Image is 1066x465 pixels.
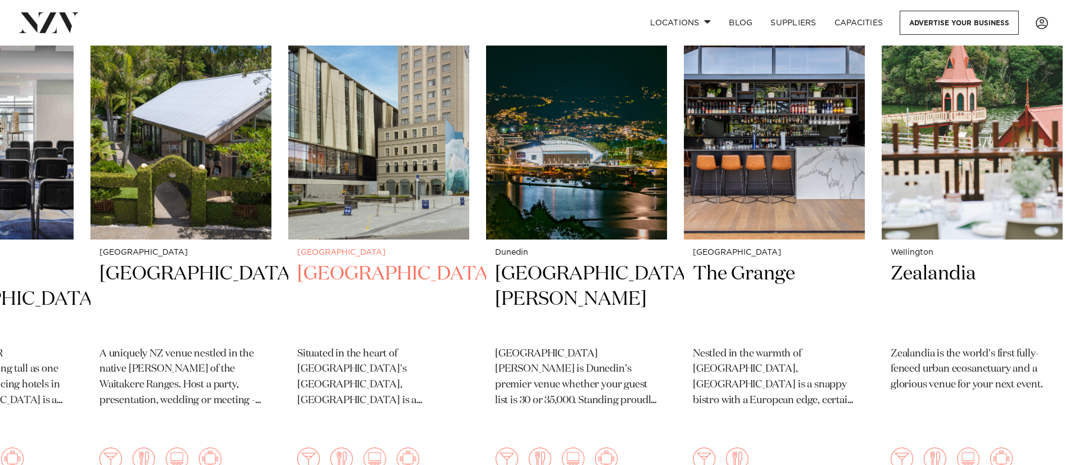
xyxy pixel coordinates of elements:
[891,249,1054,257] small: Wellington
[761,11,825,35] a: SUPPLIERS
[693,249,856,257] small: [GEOGRAPHIC_DATA]
[641,11,720,35] a: Locations
[99,346,262,409] p: A uniquely NZ venue nestled in the native [PERSON_NAME] of the Waitakere Ranges. Host a party, pr...
[297,249,460,257] small: [GEOGRAPHIC_DATA]
[891,346,1054,394] p: Zealandia is the world's first fully-fenced urban ecosanctuary and a glorious venue for your next...
[495,261,658,337] h2: [GEOGRAPHIC_DATA][PERSON_NAME]
[900,11,1019,35] a: Advertise your business
[693,346,856,409] p: Nestled in the warmth of [GEOGRAPHIC_DATA], [GEOGRAPHIC_DATA] is a snappy bistro with a European ...
[18,12,79,33] img: nzv-logo.png
[495,249,658,257] small: Dunedin
[99,249,262,257] small: [GEOGRAPHIC_DATA]
[495,346,658,409] p: [GEOGRAPHIC_DATA][PERSON_NAME] is Dunedin’s premier venue whether your guest list is 30 or 35,000...
[99,261,262,337] h2: [GEOGRAPHIC_DATA]
[297,346,460,409] p: Situated in the heart of [GEOGRAPHIC_DATA]'s [GEOGRAPHIC_DATA], [GEOGRAPHIC_DATA] is a contempora...
[297,261,460,337] h2: [GEOGRAPHIC_DATA]
[891,261,1054,337] h2: Zealandia
[720,11,761,35] a: BLOG
[825,11,892,35] a: Capacities
[693,261,856,337] h2: The Grange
